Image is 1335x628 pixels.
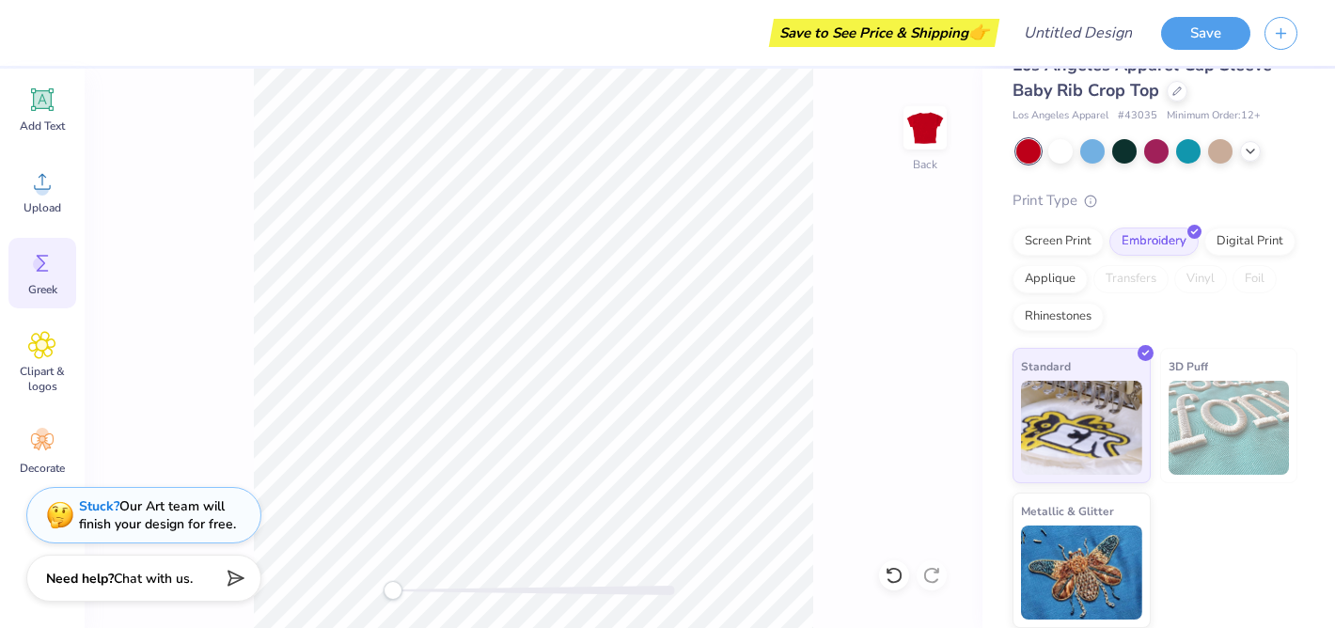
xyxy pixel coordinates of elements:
[24,200,61,215] span: Upload
[1021,381,1142,475] img: Standard
[1021,356,1071,376] span: Standard
[28,282,57,297] span: Greek
[1174,265,1227,293] div: Vinyl
[384,581,402,600] div: Accessibility label
[1233,265,1277,293] div: Foil
[1013,190,1297,212] div: Print Type
[11,364,73,394] span: Clipart & logos
[1167,108,1261,124] span: Minimum Order: 12 +
[1161,17,1250,50] button: Save
[968,21,989,43] span: 👉
[46,570,114,588] strong: Need help?
[1021,501,1114,521] span: Metallic & Glitter
[1013,108,1108,124] span: Los Angeles Apparel
[1013,303,1104,331] div: Rhinestones
[913,156,937,173] div: Back
[1118,108,1157,124] span: # 43035
[906,109,944,147] img: Back
[79,497,236,533] div: Our Art team will finish your design for free.
[1013,228,1104,256] div: Screen Print
[1021,526,1142,620] img: Metallic & Glitter
[1009,14,1147,52] input: Untitled Design
[1169,356,1208,376] span: 3D Puff
[1169,381,1290,475] img: 3D Puff
[774,19,995,47] div: Save to See Price & Shipping
[79,497,119,515] strong: Stuck?
[1093,265,1169,293] div: Transfers
[20,461,65,476] span: Decorate
[20,118,65,133] span: Add Text
[114,570,193,588] span: Chat with us.
[1109,228,1199,256] div: Embroidery
[1204,228,1296,256] div: Digital Print
[1013,265,1088,293] div: Applique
